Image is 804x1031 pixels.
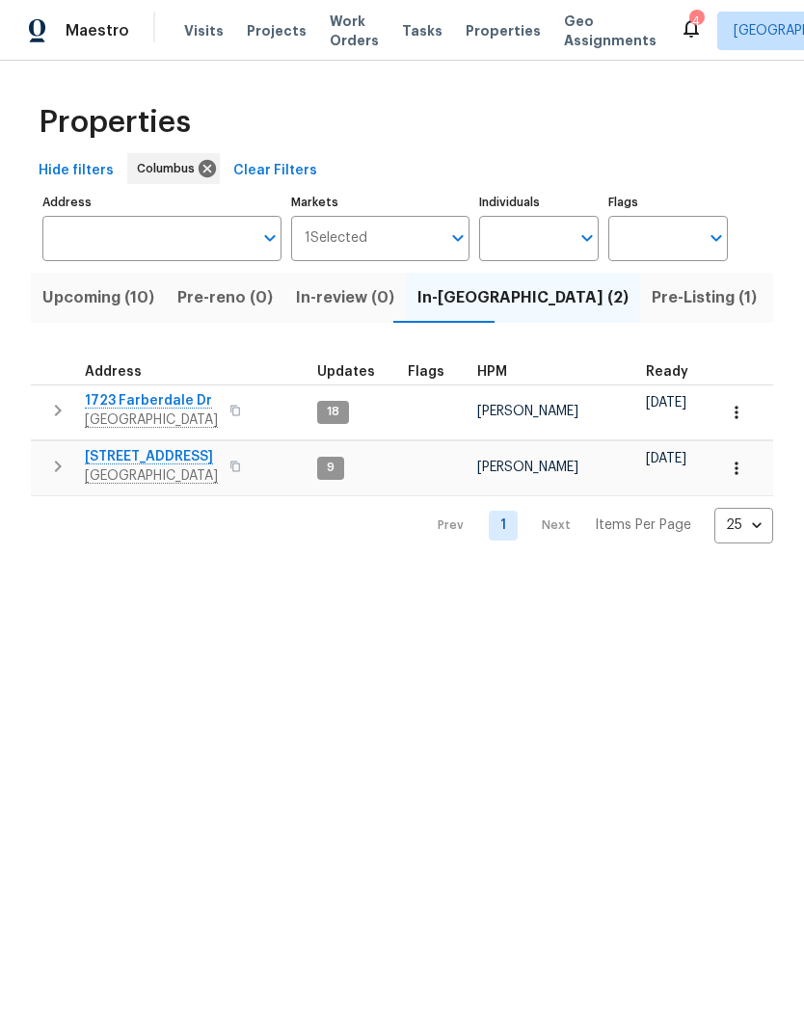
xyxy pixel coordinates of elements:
[714,500,773,550] div: 25
[646,365,706,379] div: Earliest renovation start date (first business day after COE or Checkout)
[402,24,442,38] span: Tasks
[137,159,202,178] span: Columbus
[291,197,470,208] label: Markets
[85,365,142,379] span: Address
[296,284,394,311] span: In-review (0)
[574,225,601,251] button: Open
[646,452,686,465] span: [DATE]
[408,365,444,379] span: Flags
[477,365,507,379] span: HPM
[42,284,154,311] span: Upcoming (10)
[479,197,599,208] label: Individuals
[39,113,191,132] span: Properties
[256,225,283,251] button: Open
[608,197,728,208] label: Flags
[646,365,688,379] span: Ready
[319,460,342,476] span: 9
[184,21,224,40] span: Visits
[319,404,347,420] span: 18
[247,21,307,40] span: Projects
[39,159,114,183] span: Hide filters
[177,284,273,311] span: Pre-reno (0)
[646,396,686,410] span: [DATE]
[689,12,703,31] div: 4
[305,230,367,247] span: 1 Selected
[444,225,471,251] button: Open
[652,284,757,311] span: Pre-Listing (1)
[703,225,730,251] button: Open
[419,508,773,543] nav: Pagination Navigation
[233,159,317,183] span: Clear Filters
[477,461,578,474] span: [PERSON_NAME]
[564,12,657,50] span: Geo Assignments
[31,153,121,189] button: Hide filters
[42,197,281,208] label: Address
[330,12,379,50] span: Work Orders
[226,153,325,189] button: Clear Filters
[489,511,518,541] a: Goto page 1
[66,21,129,40] span: Maestro
[127,153,220,184] div: Columbus
[595,515,691,535] p: Items Per Page
[317,365,375,379] span: Updates
[477,405,578,418] span: [PERSON_NAME]
[466,21,541,40] span: Properties
[417,284,629,311] span: In-[GEOGRAPHIC_DATA] (2)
